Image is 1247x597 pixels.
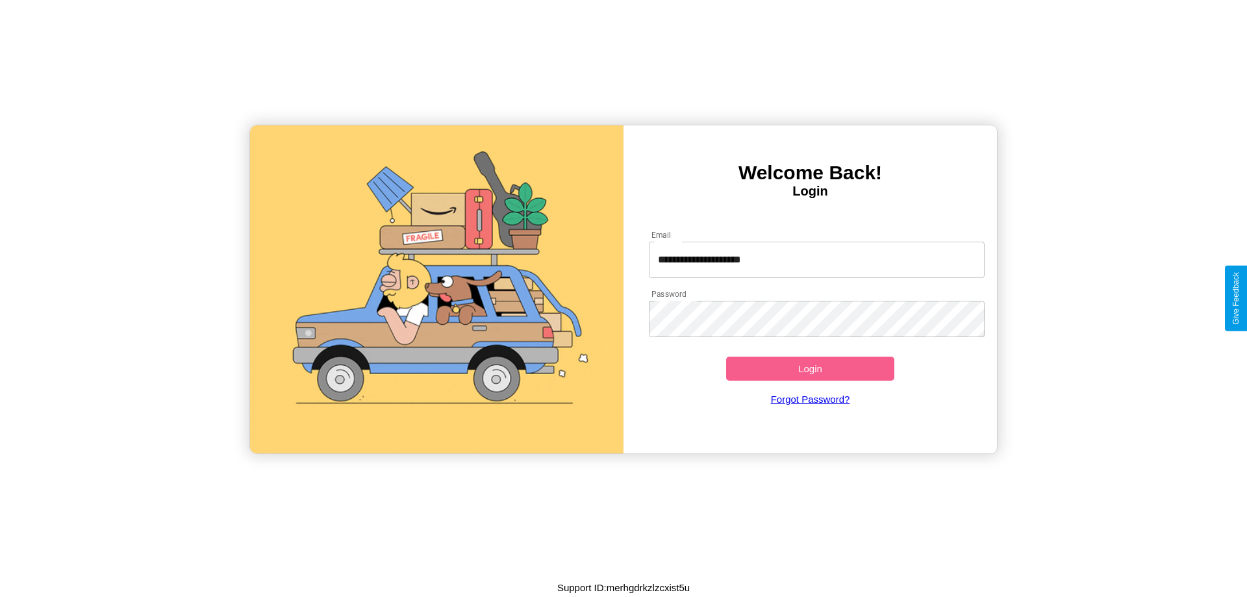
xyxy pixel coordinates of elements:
[623,184,997,199] h4: Login
[250,125,623,453] img: gif
[651,288,686,299] label: Password
[557,579,690,596] p: Support ID: merhgdrkzlzcxist5u
[651,229,672,240] label: Email
[726,357,894,381] button: Login
[623,162,997,184] h3: Welcome Back!
[642,381,979,418] a: Forgot Password?
[1231,272,1241,325] div: Give Feedback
